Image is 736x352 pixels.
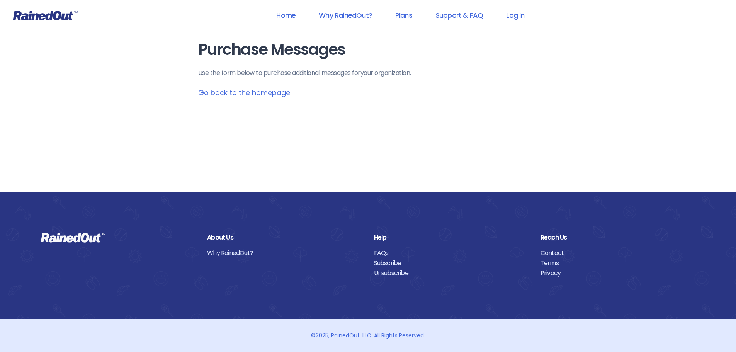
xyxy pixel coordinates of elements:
[198,41,538,58] h1: Purchase Messages
[198,88,290,97] a: Go back to the homepage
[541,268,695,278] a: Privacy
[374,268,529,278] a: Unsubscribe
[309,7,382,24] a: Why RainedOut?
[541,258,695,268] a: Terms
[374,233,529,243] div: Help
[266,7,306,24] a: Home
[374,248,529,258] a: FAQs
[207,233,362,243] div: About Us
[385,7,422,24] a: Plans
[207,248,362,258] a: Why RainedOut?
[198,68,538,78] p: Use the form below to purchase additional messages for your organization .
[425,7,493,24] a: Support & FAQ
[496,7,534,24] a: Log In
[374,258,529,268] a: Subscribe
[541,233,695,243] div: Reach Us
[541,248,695,258] a: Contact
